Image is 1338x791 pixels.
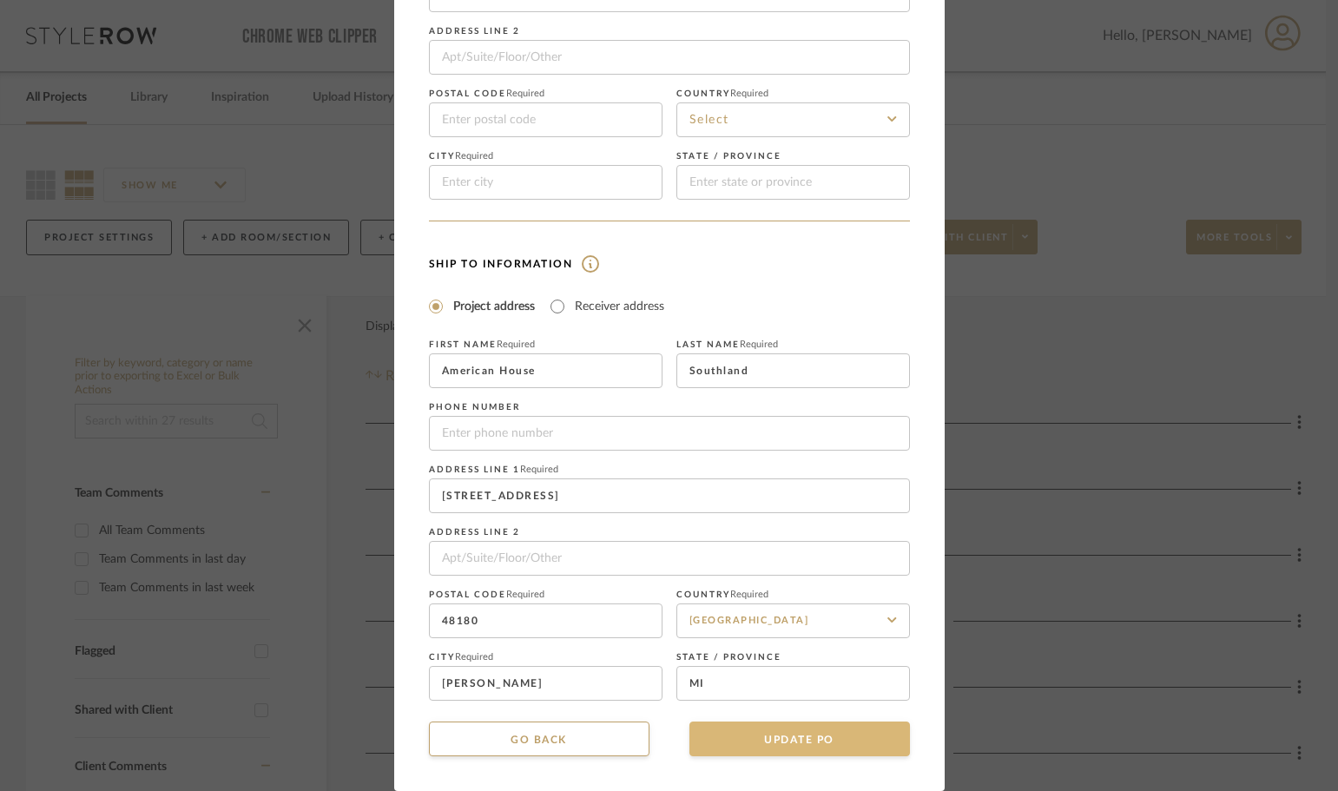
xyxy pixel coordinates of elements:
[429,339,662,350] label: First Name
[676,102,910,137] input: Select
[429,402,910,412] label: Phone number
[730,89,768,98] span: Required
[429,40,910,75] input: Apt/Suite/Floor/Other
[429,353,662,388] input: Enter first name
[676,666,910,701] input: Enter state or province
[676,339,910,350] label: Last Name
[429,151,662,161] label: City
[429,102,662,137] input: Enter postal code
[520,465,558,474] span: Required
[676,165,910,200] input: Enter state or province
[429,652,662,662] label: City
[676,603,910,638] input: Select
[676,590,910,600] label: Country
[740,339,778,349] span: Required
[429,416,910,451] input: Enter phone number
[429,541,910,576] input: Apt/Suite/Floor/Other
[429,527,910,537] label: Address Line 2
[453,298,535,315] label: Project address
[429,465,910,475] label: Address Line 1
[429,666,662,701] input: Enter city
[676,353,910,388] input: Enter last name
[455,151,493,161] span: Required
[429,255,910,273] h4: Ship To Information
[572,255,599,273] img: information.svg
[676,89,910,99] label: Country
[429,478,910,513] input: Enter street address
[676,151,910,161] label: State / province
[506,89,544,98] span: Required
[497,339,535,349] span: Required
[429,165,662,200] input: Enter city
[429,590,662,600] label: Postal code
[575,298,664,315] label: Receiver address
[429,722,649,756] button: Go back
[676,652,910,662] label: State / province
[689,722,910,756] button: UPDATE PO
[455,652,493,662] span: Required
[506,590,544,599] span: Required
[429,26,910,36] label: Address Line 2
[730,590,768,599] span: Required
[429,603,662,638] input: Enter postal code
[429,89,662,99] label: Postal code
